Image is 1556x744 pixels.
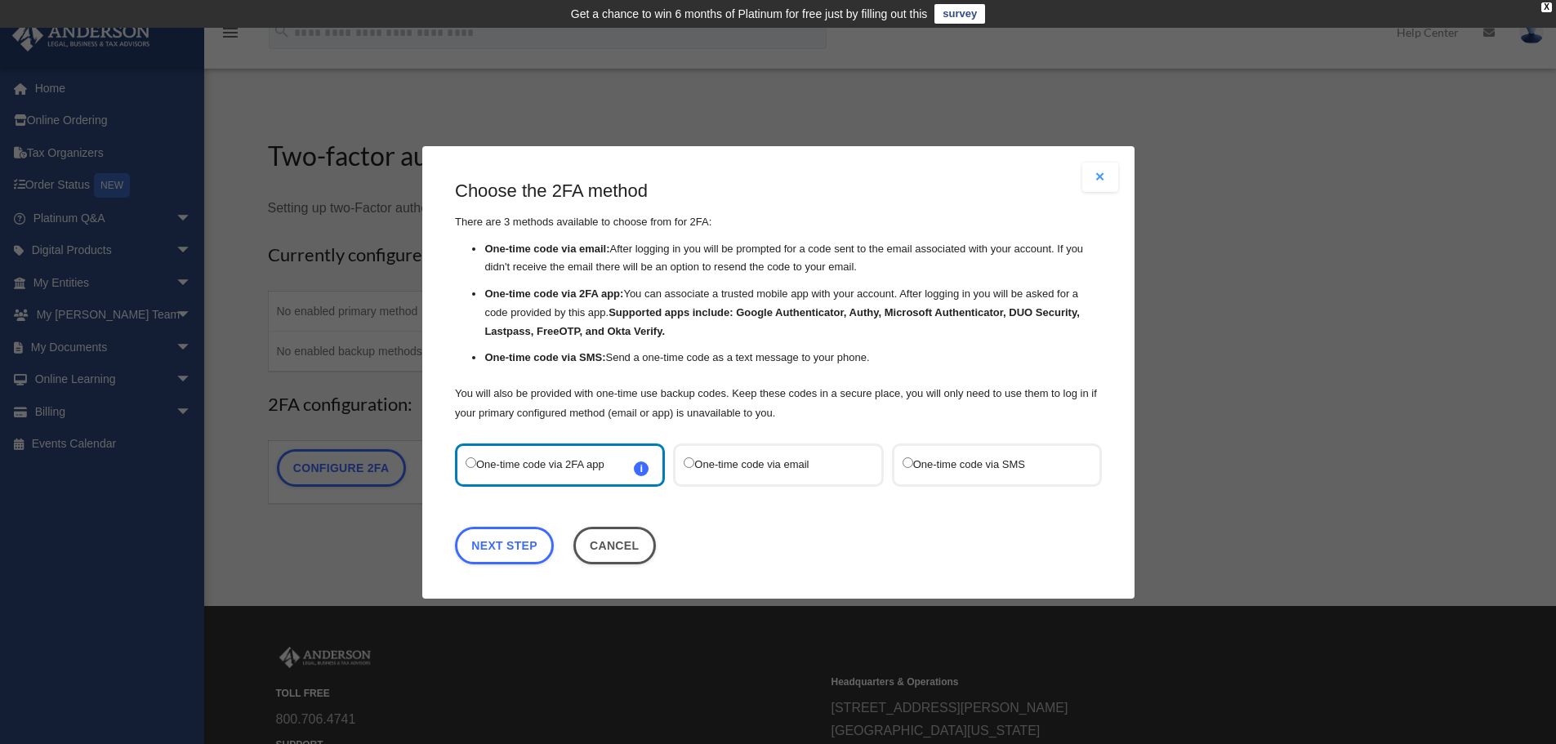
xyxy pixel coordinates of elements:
[455,526,554,564] a: Next Step
[455,179,1102,204] h3: Choose the 2FA method
[902,453,1074,475] label: One-time code via SMS
[934,4,985,24] a: survey
[484,287,623,300] strong: One-time code via 2FA app:
[466,457,476,467] input: One-time code via 2FA appi
[573,526,655,564] button: Close this dialog window
[484,306,1079,337] strong: Supported apps include: Google Authenticator, Authy, Microsoft Authenticator, DUO Security, Lastp...
[684,453,856,475] label: One-time code via email
[902,457,912,467] input: One-time code via SMS
[484,285,1102,341] li: You can associate a trusted mobile app with your account. After logging in you will be asked for ...
[634,461,649,475] span: i
[484,351,605,363] strong: One-time code via SMS:
[455,383,1102,422] p: You will also be provided with one-time use backup codes. Keep these codes in a secure place, you...
[466,453,638,475] label: One-time code via 2FA app
[484,239,1102,277] li: After logging in you will be prompted for a code sent to the email associated with your account. ...
[455,179,1102,423] div: There are 3 methods available to choose from for 2FA:
[684,457,694,467] input: One-time code via email
[484,349,1102,368] li: Send a one-time code as a text message to your phone.
[571,4,928,24] div: Get a chance to win 6 months of Platinum for free just by filling out this
[1082,163,1118,192] button: Close modal
[1541,2,1552,12] div: close
[484,242,609,254] strong: One-time code via email:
